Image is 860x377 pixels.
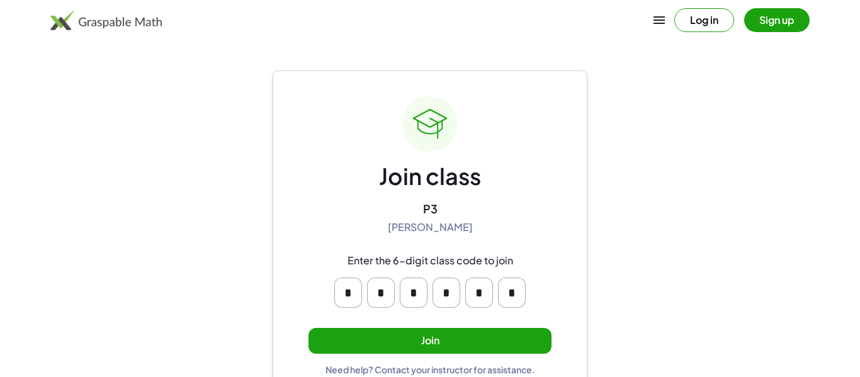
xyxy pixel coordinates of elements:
div: Join class [379,162,481,191]
input: Please enter OTP character 5 [465,278,493,308]
button: Log in [674,8,734,32]
input: Please enter OTP character 1 [334,278,362,308]
div: [PERSON_NAME] [388,221,473,234]
input: Please enter OTP character 4 [433,278,460,308]
input: Please enter OTP character 2 [367,278,395,308]
div: Need help? Contact your instructor for assistance. [325,364,535,375]
input: Please enter OTP character 6 [498,278,526,308]
input: Please enter OTP character 3 [400,278,427,308]
div: P3 [423,201,438,216]
div: Enter the 6-digit class code to join [348,254,513,267]
button: Sign up [744,8,810,32]
button: Join [308,328,552,354]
